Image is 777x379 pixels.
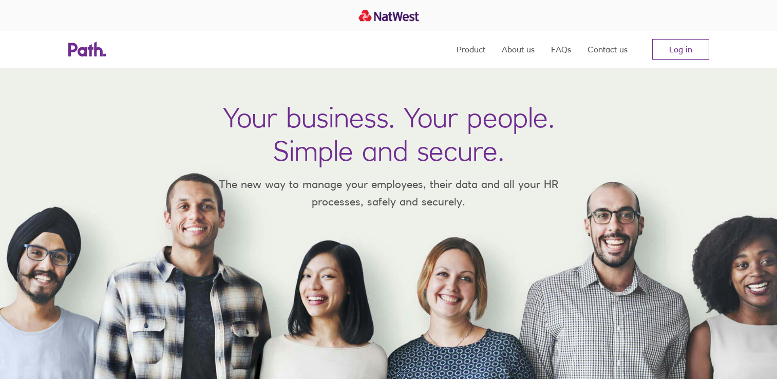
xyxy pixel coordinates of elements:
p: The new way to manage your employees, their data and all your HR processes, safely and securely. [204,176,574,210]
a: About us [502,31,535,68]
a: Contact us [588,31,628,68]
a: Log in [652,39,709,60]
h1: Your business. Your people. Simple and secure. [223,101,555,167]
a: Product [457,31,485,68]
a: FAQs [551,31,571,68]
